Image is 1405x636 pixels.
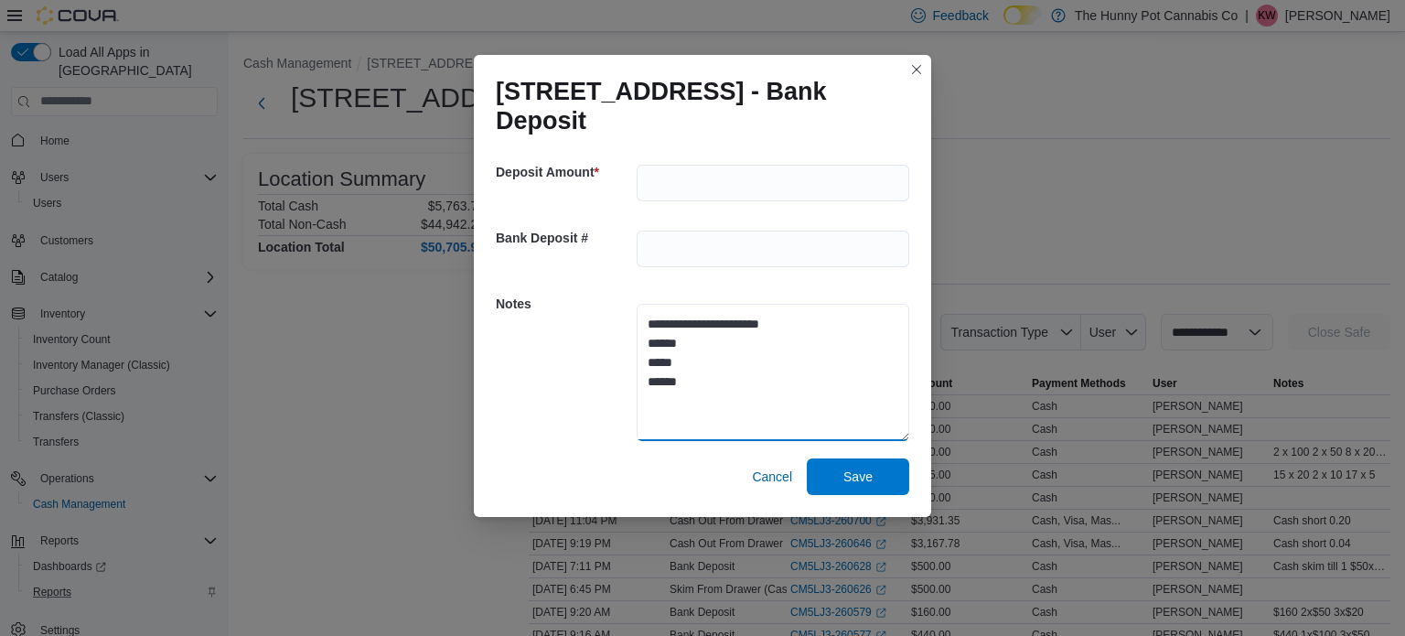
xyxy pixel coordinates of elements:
h5: Bank Deposit # [496,220,633,256]
button: Save [807,458,909,495]
h5: Notes [496,286,633,322]
h5: Deposit Amount [496,154,633,190]
span: Cancel [752,468,792,486]
h1: [STREET_ADDRESS] - Bank Deposit [496,77,895,135]
span: Save [843,468,873,486]
button: Cancel [745,458,799,495]
button: Closes this modal window [906,59,928,81]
